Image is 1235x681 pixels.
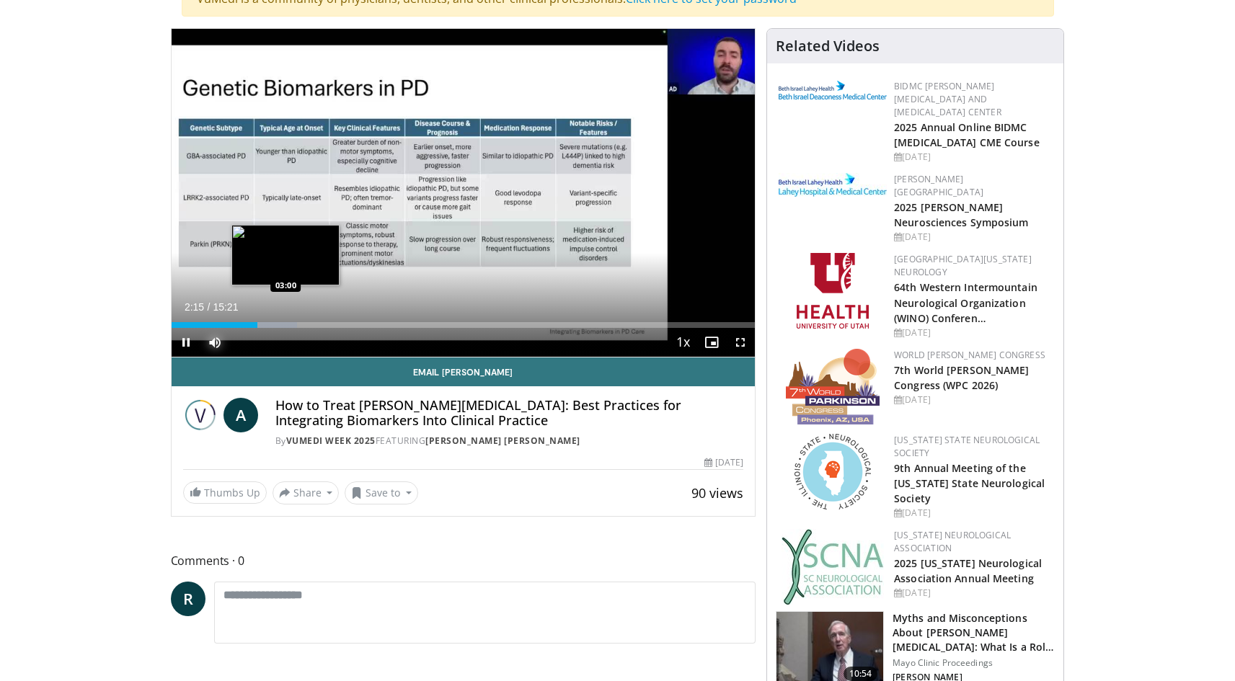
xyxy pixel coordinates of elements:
a: 9th Annual Meeting of the [US_STATE] State Neurological Society [894,461,1045,505]
img: b123db18-9392-45ae-ad1d-42c3758a27aa.jpg.150x105_q85_autocrop_double_scale_upscale_version-0.2.jpg [782,529,884,605]
img: Vumedi Week 2025 [183,398,218,432]
a: 64th Western Intermountain Neurological Organization (WINO) Conferen… [894,280,1037,324]
video-js: Video Player [172,29,756,357]
h4: How to Treat [PERSON_NAME][MEDICAL_DATA]: Best Practices for Integrating Biomarkers Into Clinical... [275,398,744,429]
button: Playback Rate [668,328,697,357]
img: image.jpeg [231,225,340,285]
a: Thumbs Up [183,481,267,504]
a: BIDMC [PERSON_NAME][MEDICAL_DATA] and [MEDICAL_DATA] Center [894,80,1001,118]
div: [DATE] [894,393,1052,406]
a: R [171,582,205,616]
div: [DATE] [704,456,743,469]
div: [DATE] [894,231,1052,244]
button: Fullscreen [726,328,755,357]
a: 2025 [US_STATE] Neurological Association Annual Meeting [894,556,1042,585]
div: [DATE] [894,587,1052,600]
span: Comments 0 [171,551,756,570]
img: e7977282-282c-4444-820d-7cc2733560fd.jpg.150x105_q85_autocrop_double_scale_upscale_version-0.2.jpg [779,173,887,197]
a: 2025 [PERSON_NAME] Neurosciences Symposium [894,200,1028,229]
a: [GEOGRAPHIC_DATA][US_STATE] Neurology [894,253,1032,278]
a: Vumedi Week 2025 [286,435,376,447]
a: 7th World [PERSON_NAME] Congress (WPC 2026) [894,363,1029,392]
button: Enable picture-in-picture mode [697,328,726,357]
a: World [PERSON_NAME] Congress [894,349,1045,361]
img: 16fe1da8-a9a0-4f15-bd45-1dd1acf19c34.png.150x105_q85_autocrop_double_scale_upscale_version-0.2.png [786,349,880,424]
p: Mayo Clinic Proceedings [893,657,1055,669]
span: 10:54 [844,667,878,681]
a: 2025 Annual Online BIDMC [MEDICAL_DATA] CME Course [894,120,1040,149]
h3: Myths and Misconceptions About [PERSON_NAME][MEDICAL_DATA]: What Is a Role of … [893,611,1055,654]
div: [DATE] [894,326,1052,339]
button: Mute [200,328,229,357]
img: 71a8b48c-8850-4916-bbdd-e2f3ccf11ef9.png.150x105_q85_autocrop_double_scale_upscale_version-0.2.png [794,434,871,509]
a: A [223,398,258,432]
button: Share [273,481,340,504]
img: f6362829-b0a3-407d-a044-59546adfd345.png.150x105_q85_autocrop_double_scale_upscale_version-0.2.png [797,253,869,329]
div: [DATE] [894,507,1052,520]
img: c96b19ec-a48b-46a9-9095-935f19585444.png.150x105_q85_autocrop_double_scale_upscale_version-0.2.png [779,81,887,99]
button: Save to [345,481,418,504]
span: 15:21 [213,301,238,313]
a: [US_STATE] State Neurological Society [894,434,1040,459]
div: Progress Bar [172,322,756,328]
div: By FEATURING [275,435,744,448]
span: 90 views [691,484,743,502]
a: [PERSON_NAME] [PERSON_NAME] [425,435,580,447]
span: / [208,301,211,313]
div: [DATE] [894,151,1052,164]
a: Email [PERSON_NAME] [172,357,756,386]
h4: Related Videos [776,37,880,55]
a: [US_STATE] Neurological Association [894,529,1011,554]
a: [PERSON_NAME][GEOGRAPHIC_DATA] [894,173,983,198]
span: 2:15 [185,301,204,313]
button: Pause [172,328,200,357]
